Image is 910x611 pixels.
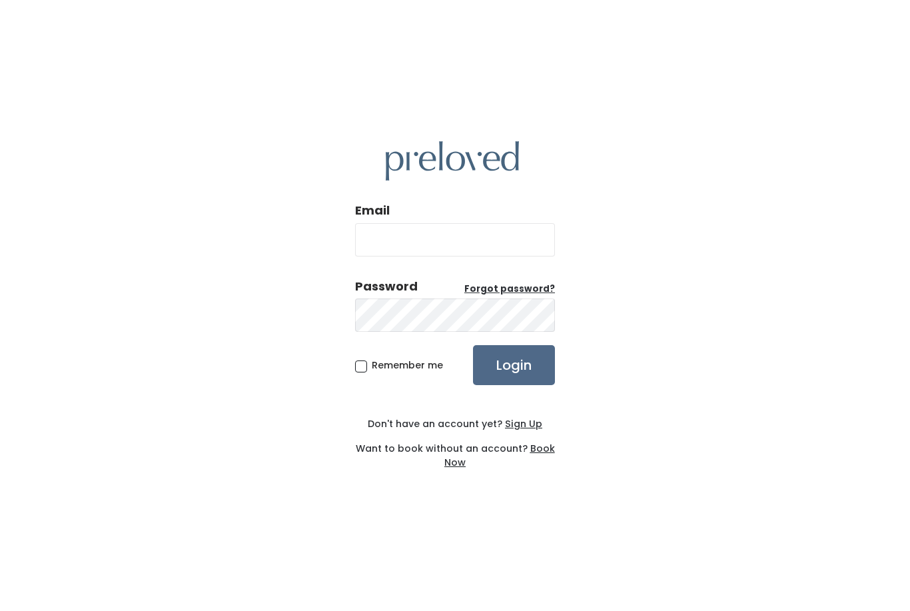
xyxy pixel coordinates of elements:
[386,141,519,181] img: preloved logo
[355,202,390,219] label: Email
[355,417,555,431] div: Don't have an account yet?
[355,431,555,470] div: Want to book without an account?
[444,442,555,469] a: Book Now
[372,358,443,372] span: Remember me
[502,417,542,430] a: Sign Up
[464,283,555,296] a: Forgot password?
[505,417,542,430] u: Sign Up
[473,345,555,385] input: Login
[464,283,555,295] u: Forgot password?
[355,278,418,295] div: Password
